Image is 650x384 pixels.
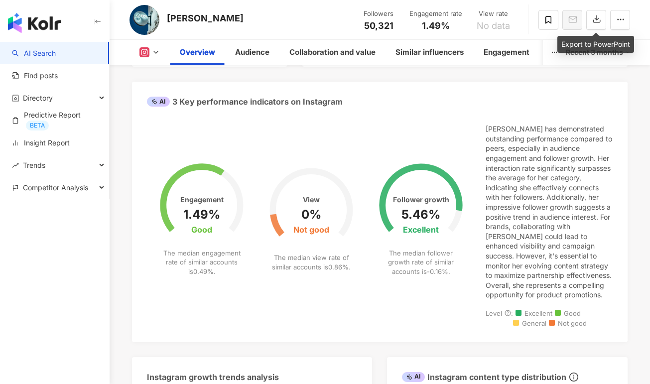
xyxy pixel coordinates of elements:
[568,371,580,383] span: info-circle
[477,21,510,31] span: No data
[486,124,613,300] div: [PERSON_NAME] has demonstrated outstanding performance compared to peers, especially in audience ...
[193,267,214,275] span: 0.49%
[180,46,215,58] div: Overview
[555,310,581,317] span: Good
[12,110,101,130] a: Predictive ReportBETA
[293,225,329,235] div: Not good
[513,320,546,327] span: General
[147,372,279,383] div: Instagram growth trends analysis
[303,196,320,204] div: View
[395,46,464,58] div: Similar influencers
[486,310,613,327] div: Level :
[12,162,19,169] span: rise
[23,154,45,176] span: Trends
[167,12,244,24] div: [PERSON_NAME]
[180,196,224,204] div: Engagement
[23,176,88,199] span: Competitor Analysis
[183,208,220,222] div: 1.49%
[401,208,440,222] div: 5.46%
[147,96,343,107] div: 3 Key performance indicators on Instagram
[289,46,376,58] div: Collaboration and value
[409,9,462,19] div: Engagement rate
[12,48,56,58] a: searchAI Search
[147,97,170,107] div: AI
[474,9,512,19] div: View rate
[549,320,587,327] span: Not good
[402,372,566,383] div: Instagram content type distribution
[191,225,212,235] div: Good
[427,267,448,275] span: -0.16%
[484,46,529,58] div: Engagement
[557,36,634,53] div: Export to PowerPoint
[130,5,159,35] img: KOL Avatar
[158,249,246,276] div: The median engagement rate of similar accounts is .
[235,46,269,58] div: Audience
[8,13,61,33] img: logo
[516,310,552,317] span: Excellent
[23,87,53,109] span: Directory
[422,21,450,31] span: 1.49%
[12,71,58,81] a: Find posts
[402,372,425,382] div: AI
[403,225,439,235] div: Excellent
[393,196,449,204] div: Follower growth
[328,263,349,271] span: 0.86%
[378,249,465,276] div: The median follower growth rate of similar accounts is .
[268,253,355,271] div: The median view rate of similar accounts is .
[360,9,397,19] div: Followers
[301,208,321,222] div: 0%
[364,20,393,31] span: 50,321
[12,138,70,148] a: Insight Report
